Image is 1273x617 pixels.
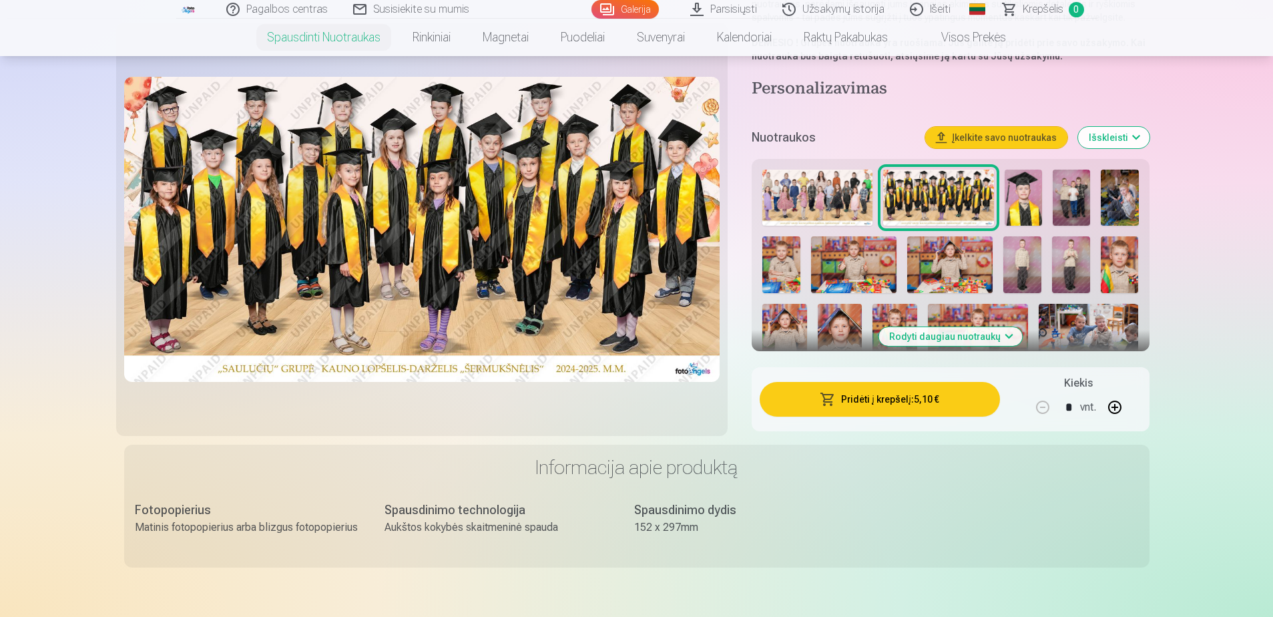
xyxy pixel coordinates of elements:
button: Įkelkite savo nuotraukas [925,127,1067,148]
span: Krepšelis [1023,1,1063,17]
h4: Personalizavimas [752,79,1149,100]
strong: Grupės nuotrauka yra ruošiama. Jūs galite ją pridėti prie savo užsakymo. Kai nuotrauka bus baigta... [752,37,1145,61]
div: Fotopopierius [135,501,358,520]
a: Magnetai [467,19,545,56]
h3: Informacija apie produktą [135,455,1139,479]
a: Spausdinti nuotraukas [251,19,397,56]
div: Matinis fotopopierius arba blizgus fotopopierius [135,520,358,536]
a: Visos prekės [904,19,1022,56]
a: Kalendoriai [701,19,788,56]
div: Spausdinimo dydis [634,501,857,520]
button: Pridėti į krepšelį:5,10 € [760,382,999,417]
a: Rinkiniai [397,19,467,56]
button: Išskleisti [1078,127,1150,148]
div: Aukštos kokybės skaitmeninė spauda [385,520,607,536]
a: Puodeliai [545,19,621,56]
span: 0 [1069,2,1084,17]
div: 152 x 297mm [634,520,857,536]
a: Suvenyrai [621,19,701,56]
a: Raktų pakabukas [788,19,904,56]
h5: Kiekis [1064,375,1093,391]
div: vnt. [1080,391,1096,423]
button: Rodyti daugiau nuotraukų [878,327,1022,346]
h5: Nuotraukos [752,128,914,147]
div: Spausdinimo technologija [385,501,607,520]
img: /fa5 [182,5,196,13]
